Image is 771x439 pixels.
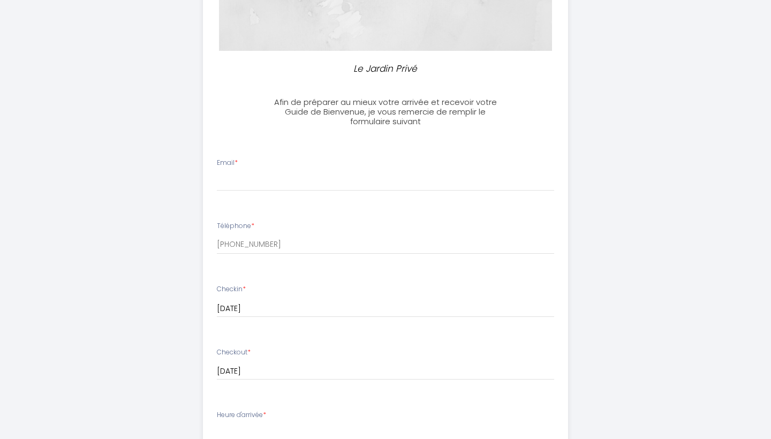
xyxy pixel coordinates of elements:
label: Heure d'arrivée [217,410,266,420]
label: Email [217,158,238,168]
label: Checkin [217,284,246,294]
p: Le Jardin Privé [271,62,500,76]
h3: Afin de préparer au mieux votre arrivée et recevoir votre Guide de Bienvenue, je vous remercie de... [266,97,504,126]
label: Checkout [217,347,251,358]
label: Téléphone [217,221,254,231]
